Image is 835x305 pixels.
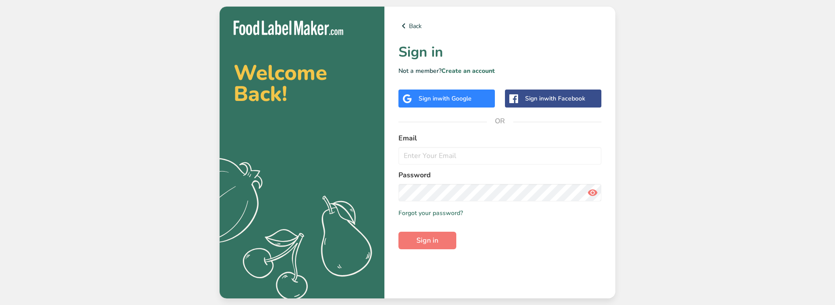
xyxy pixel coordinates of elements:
div: Sign in [419,94,472,103]
span: OR [487,108,513,134]
a: Create an account [441,67,495,75]
span: Sign in [416,235,438,246]
span: with Google [437,94,472,103]
input: Enter Your Email [398,147,601,165]
h2: Welcome Back! [234,62,370,104]
p: Not a member? [398,66,601,75]
h1: Sign in [398,42,601,63]
div: Sign in [525,94,585,103]
label: Password [398,170,601,180]
a: Back [398,21,601,31]
img: Food Label Maker [234,21,343,35]
label: Email [398,133,601,144]
span: with Facebook [544,94,585,103]
button: Sign in [398,232,456,249]
a: Forgot your password? [398,208,463,218]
